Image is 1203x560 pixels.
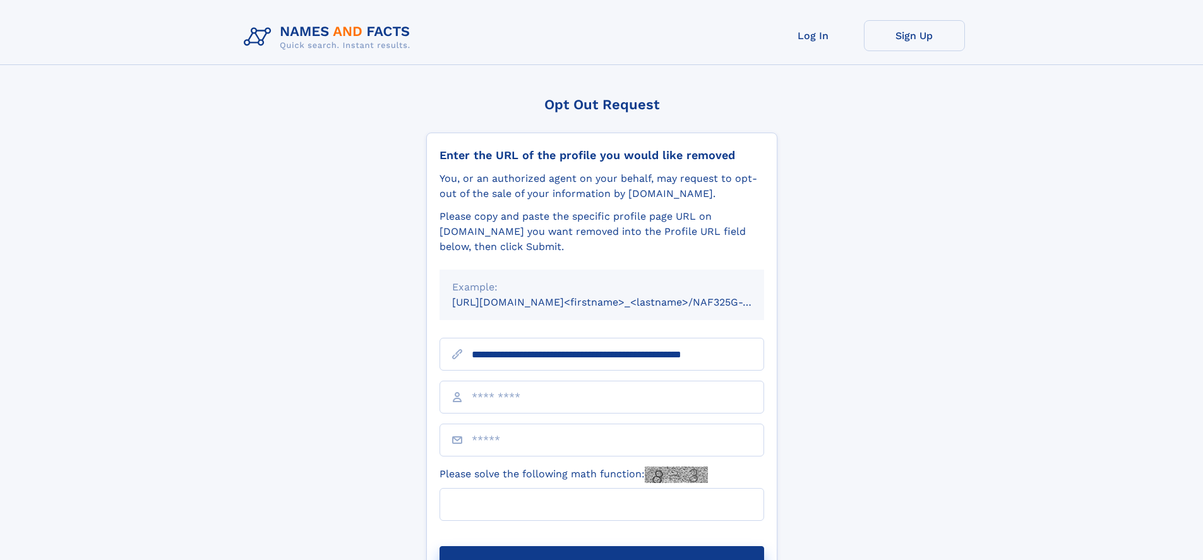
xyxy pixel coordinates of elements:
div: Example: [452,280,751,295]
div: Please copy and paste the specific profile page URL on [DOMAIN_NAME] you want removed into the Pr... [440,209,764,254]
div: Enter the URL of the profile you would like removed [440,148,764,162]
a: Log In [763,20,864,51]
small: [URL][DOMAIN_NAME]<firstname>_<lastname>/NAF325G-xxxxxxxx [452,296,788,308]
div: Opt Out Request [426,97,777,112]
div: You, or an authorized agent on your behalf, may request to opt-out of the sale of your informatio... [440,171,764,201]
img: Logo Names and Facts [239,20,421,54]
label: Please solve the following math function: [440,467,708,483]
a: Sign Up [864,20,965,51]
